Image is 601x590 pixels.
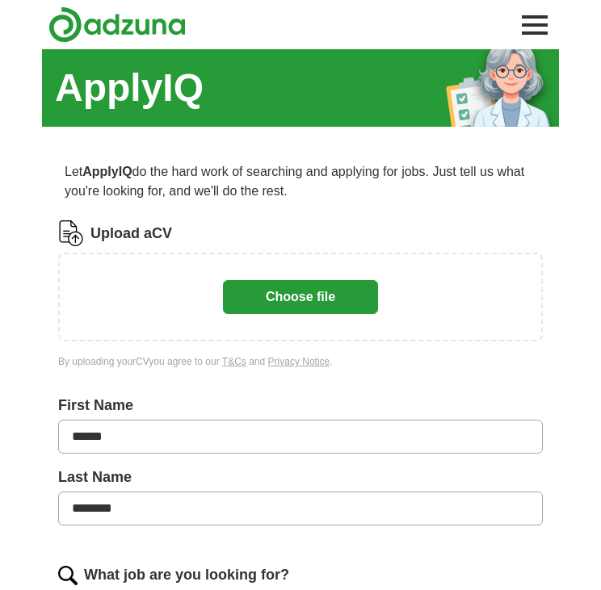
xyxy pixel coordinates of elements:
a: T&Cs [222,356,246,367]
p: Let do the hard work of searching and applying for jobs. Just tell us what you're looking for, an... [58,156,543,207]
img: CV Icon [58,220,84,246]
img: search.png [58,566,78,585]
img: Adzuna logo [48,6,186,43]
a: Privacy Notice [268,356,330,367]
button: Choose file [223,280,378,314]
label: What job are you looking for? [84,564,289,586]
strong: ApplyIQ [82,165,132,178]
div: By uploading your CV you agree to our and . [58,354,543,369]
button: Toggle main navigation menu [517,7,553,43]
label: Last Name [58,467,543,488]
h1: ApplyIQ [55,59,204,117]
label: Upload a CV [90,223,172,245]
label: First Name [58,395,543,416]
